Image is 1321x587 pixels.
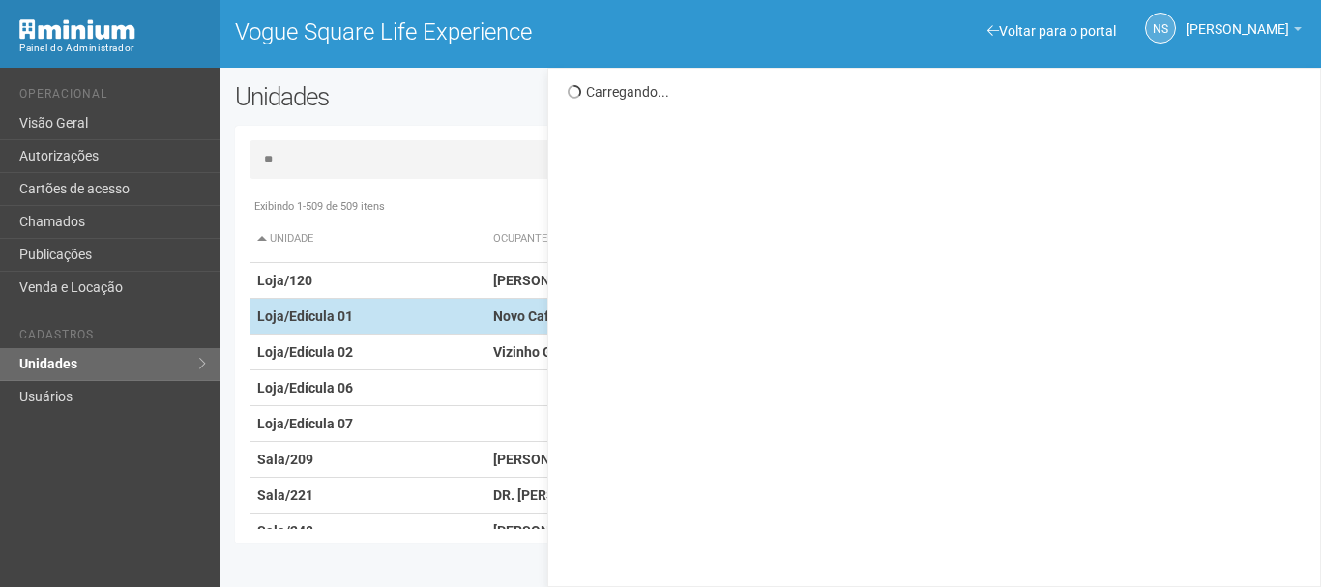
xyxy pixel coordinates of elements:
[485,216,919,263] th: Ocupante: activate to sort column ascending
[493,452,598,467] strong: [PERSON_NAME]
[235,82,664,111] h2: Unidades
[257,344,353,360] strong: Loja/Edícula 02
[493,308,557,324] strong: Novo Café
[19,87,206,107] li: Operacional
[257,523,313,539] strong: Sala/248
[257,308,353,324] strong: Loja/Edícula 01
[257,416,353,431] strong: Loja/Edícula 07
[19,40,206,57] div: Painel do Administrador
[250,216,485,263] th: Unidade: activate to sort column descending
[493,273,598,288] strong: [PERSON_NAME]
[1186,3,1289,37] span: Nicolle Silva
[257,380,353,396] strong: Loja/Edícula 06
[1145,13,1176,44] a: NS
[250,198,1295,216] div: Exibindo 1-509 de 509 itens
[568,83,1306,101] div: Carregando...
[235,19,756,44] h1: Vogue Square Life Experience
[1186,24,1302,40] a: [PERSON_NAME]
[19,328,206,348] li: Cadastros
[19,19,135,40] img: Minium
[257,452,313,467] strong: Sala/209
[493,523,598,539] strong: [PERSON_NAME]
[257,487,313,503] strong: Sala/221
[493,344,605,360] strong: Vizinho GastroBar
[987,23,1116,39] a: Voltar para o portal
[257,273,312,288] strong: Loja/120
[493,487,622,503] strong: DR. [PERSON_NAME]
